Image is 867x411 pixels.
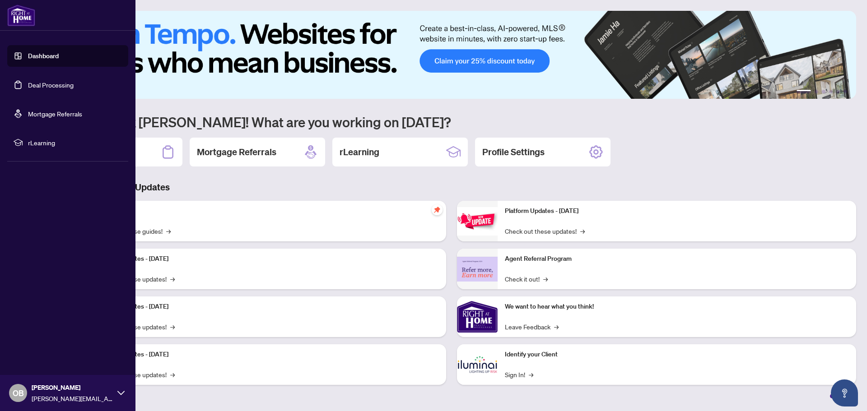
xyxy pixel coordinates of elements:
button: 3 [822,90,825,93]
button: 6 [844,90,847,93]
span: [PERSON_NAME] [32,383,113,393]
h2: Mortgage Referrals [197,146,276,158]
span: pushpin [432,204,443,215]
button: 5 [836,90,840,93]
a: Sign In!→ [505,369,533,379]
span: → [543,274,548,284]
h2: Profile Settings [482,146,545,158]
img: Platform Updates - June 23, 2025 [457,207,498,236]
p: Agent Referral Program [505,254,849,264]
p: Platform Updates - [DATE] [505,206,849,216]
img: We want to hear what you think! [457,296,498,337]
img: Agent Referral Program [457,257,498,282]
p: Platform Updates - [DATE] [95,254,439,264]
p: Platform Updates - [DATE] [95,350,439,360]
a: Check it out!→ [505,274,548,284]
p: We want to hear what you think! [505,302,849,312]
span: → [529,369,533,379]
a: Dashboard [28,52,59,60]
a: Leave Feedback→ [505,322,559,332]
button: 1 [797,90,811,93]
a: Check out these updates!→ [505,226,585,236]
button: 4 [829,90,833,93]
span: rLearning [28,138,122,148]
span: [PERSON_NAME][EMAIL_ADDRESS][PERSON_NAME][DOMAIN_NAME] [32,393,113,403]
span: OB [13,387,24,399]
span: → [580,226,585,236]
span: → [166,226,171,236]
a: Deal Processing [28,81,74,89]
a: Mortgage Referrals [28,110,82,118]
span: → [170,369,175,379]
button: 2 [815,90,818,93]
h3: Brokerage & Industry Updates [47,181,856,194]
img: Slide 0 [47,11,856,99]
span: → [170,322,175,332]
p: Self-Help [95,206,439,216]
h2: rLearning [340,146,379,158]
img: Identify your Client [457,344,498,385]
p: Identify your Client [505,350,849,360]
button: Open asap [831,379,858,406]
img: logo [7,5,35,26]
span: → [170,274,175,284]
span: → [554,322,559,332]
h1: Welcome back [PERSON_NAME]! What are you working on [DATE]? [47,113,856,130]
p: Platform Updates - [DATE] [95,302,439,312]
